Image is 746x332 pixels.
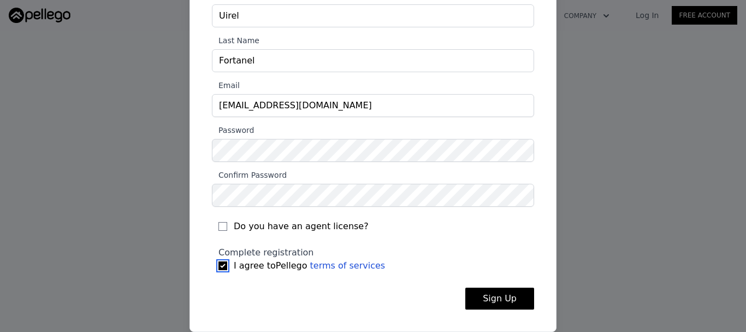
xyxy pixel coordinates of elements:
[212,36,259,45] span: Last Name
[218,247,314,258] span: Complete registration
[234,220,369,233] span: Do you have an agent license?
[234,259,385,272] span: I agree to Pellego
[212,171,287,179] span: Confirm Password
[212,184,534,207] input: Confirm Password
[212,94,534,117] input: Email
[212,81,240,90] span: Email
[218,222,227,231] input: Do you have an agent license?
[212,49,534,72] input: Last Name
[218,261,227,270] input: I agree toPellego terms of services
[465,288,534,310] button: Sign Up
[212,4,534,27] input: First Name
[310,260,386,271] a: terms of services
[212,139,534,162] input: Password
[212,126,254,135] span: Password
